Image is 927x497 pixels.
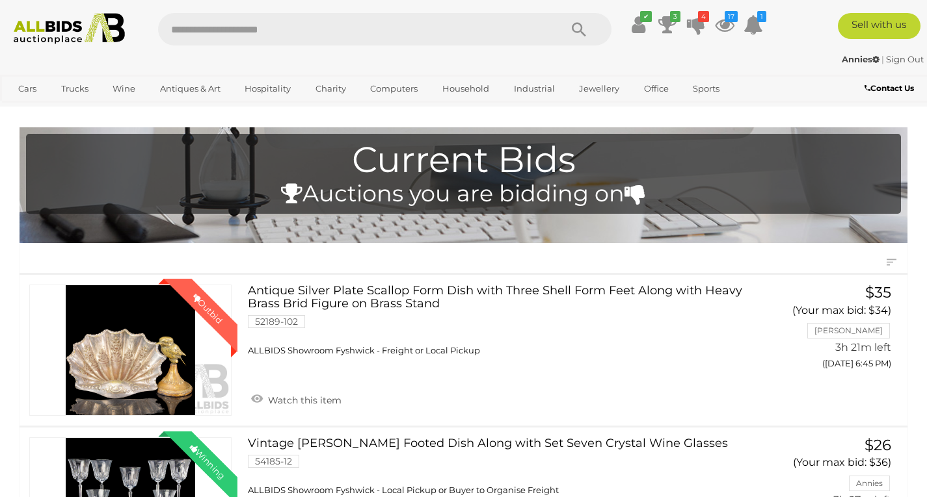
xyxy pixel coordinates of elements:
i: 4 [698,11,709,22]
h1: Current Bids [33,140,894,180]
a: Contact Us [865,81,917,96]
i: 17 [725,11,738,22]
span: Watch this item [265,394,342,406]
a: 4 [686,13,706,36]
div: Outbid [178,279,237,338]
a: Sell with us [838,13,921,39]
span: $26 [865,436,891,454]
i: 1 [757,11,766,22]
i: 3 [670,11,680,22]
a: Antiques & Art [152,78,229,99]
a: [GEOGRAPHIC_DATA] [10,99,119,121]
a: Jewellery [571,78,628,99]
a: Annies [842,54,881,64]
a: $35 (Your max bid: $34) [PERSON_NAME] 3h 21m left ([DATE] 6:45 PM) [770,285,895,376]
a: Wine [104,78,144,99]
img: Allbids.com.au [7,13,131,44]
b: Contact Us [865,83,914,93]
a: Sports [684,78,728,99]
a: Household [434,78,498,99]
a: Charity [307,78,355,99]
strong: Annies [842,54,880,64]
a: Cars [10,78,45,99]
a: Sign Out [886,54,924,64]
a: Antique Silver Plate Scallop Form Dish with Three Shell Form Feet Along with Heavy Brass Brid Fig... [258,285,749,356]
button: Search [546,13,611,45]
a: ✔ [629,13,649,36]
i: ✔ [640,11,652,22]
a: Hospitality [236,78,299,99]
a: 17 [715,13,734,36]
h4: Auctions you are bidding on [33,181,894,207]
a: Computers [362,78,426,99]
a: Vintage [PERSON_NAME] Footed Dish Along with Set Seven Crystal Wine Glasses 54185-12 ALLBIDS Show... [258,437,749,496]
span: $35 [865,283,891,301]
span: | [881,54,884,64]
a: 3 [658,13,677,36]
a: Outbid [29,285,232,415]
a: Watch this item [248,389,345,409]
a: Office [636,78,677,99]
a: Trucks [53,78,97,99]
div: Winning [178,431,237,491]
a: Industrial [505,78,563,99]
a: 1 [744,13,763,36]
